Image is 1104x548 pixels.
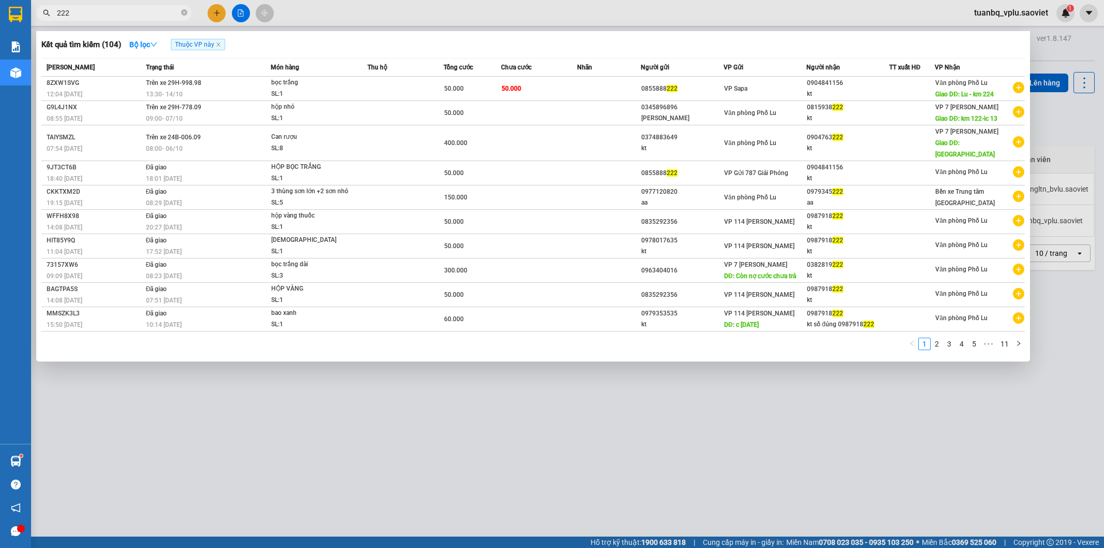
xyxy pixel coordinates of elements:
div: kt [641,246,723,257]
span: question-circle [11,480,21,489]
span: Văn phòng Phố Lu [935,290,988,297]
a: 11 [997,338,1012,350]
span: Văn phòng Phố Lu [724,139,776,147]
span: 60.000 [444,315,464,323]
div: SL: 3 [271,270,349,282]
li: 2 [931,338,943,350]
span: 07:54 [DATE] [47,145,82,152]
a: 5 [968,338,980,350]
span: ••• [980,338,997,350]
span: Văn phòng Phố Lu [935,79,988,86]
div: HIT85Y9Q [47,235,143,246]
div: kt [807,113,889,124]
span: Văn phòng Phố Lu [935,217,988,224]
div: SL: 1 [271,246,349,257]
div: 3 thùng sơn lớn +2 sơn nhỏ [271,186,349,197]
span: 08:29 [DATE] [146,199,182,207]
div: kt [807,143,889,154]
span: plus-circle [1013,288,1024,299]
div: 0855888 [641,83,723,94]
li: 11 [997,338,1012,350]
div: 8ZXW1SVG [47,78,143,89]
img: solution-icon [10,41,21,52]
span: 10:14 [DATE] [146,321,182,328]
a: 4 [956,338,967,350]
span: 222 [832,134,843,141]
span: plus-circle [1013,82,1024,93]
span: 07:51 [DATE] [146,297,182,304]
div: 9JT3CT6B [47,162,143,173]
div: [PERSON_NAME] [641,113,723,124]
span: 222 [832,188,843,195]
span: Người gửi [641,64,669,71]
span: plus-circle [1013,215,1024,226]
span: 13:30 - 14/10 [146,91,183,98]
span: 20:27 [DATE] [146,224,182,231]
span: notification [11,503,21,513]
div: 0382819 [807,259,889,270]
span: close [216,42,221,47]
span: left [909,340,915,347]
div: [DEMOGRAPHIC_DATA] [271,235,349,246]
span: 222 [832,237,843,244]
span: 08:55 [DATE] [47,115,82,122]
span: Thu hộ [367,64,387,71]
div: 0835292356 [641,290,723,300]
span: VP 7 [PERSON_NAME] [935,104,998,111]
span: 50.000 [444,169,464,177]
div: HỘP BỌC TRẮNG [271,162,349,173]
div: 0978017635 [641,235,723,246]
span: Đã giao [146,237,167,244]
span: Đã giao [146,285,167,293]
div: SL: 1 [271,319,349,330]
div: hộp vàng thuốc [271,210,349,222]
div: 0904763 [807,132,889,143]
span: 150.000 [444,194,467,201]
div: SL: 1 [271,295,349,306]
div: 0977120820 [641,186,723,197]
div: 0815938 [807,102,889,113]
span: VP 114 [PERSON_NAME] [724,218,794,225]
span: Tổng cước [444,64,473,71]
span: 400.000 [444,139,467,147]
span: VP 114 [PERSON_NAME] [724,242,794,250]
li: 1 [918,338,931,350]
img: warehouse-icon [10,456,21,467]
span: Người nhận [806,64,840,71]
span: Trên xe 29H-998.98 [146,79,201,86]
input: Tìm tên, số ĐT hoặc mã đơn [57,7,179,19]
span: 222 [832,310,843,317]
span: 222 [667,169,678,177]
li: Next 5 Pages [980,338,997,350]
span: Đã giao [146,212,167,220]
button: left [906,338,918,350]
div: 0904841156 [807,162,889,173]
span: Văn phòng Phố Lu [935,266,988,273]
span: 50.000 [444,291,464,298]
span: Văn phòng Phố Lu [935,314,988,322]
div: kt [641,319,723,330]
span: Văn phòng Phố Lu [935,241,988,249]
span: plus-circle [1013,136,1024,148]
span: 50.000 [444,218,464,225]
span: TT xuất HĐ [889,64,921,71]
div: kt [641,143,723,154]
span: Thuộc VP này [171,39,225,50]
span: 08:23 [DATE] [146,272,182,280]
span: Văn phòng Phố Lu [724,194,776,201]
span: 50.000 [444,242,464,250]
span: 222 [667,85,678,92]
div: 0987918 [807,308,889,319]
span: right [1015,340,1022,347]
span: plus-circle [1013,239,1024,251]
span: VP Sapa [724,85,747,92]
button: right [1012,338,1025,350]
a: 3 [944,338,955,350]
div: 0987918 [807,211,889,222]
div: hộp nhỏ [271,102,349,113]
span: close-circle [181,8,187,18]
span: Đã giao [146,261,167,268]
div: TAIYSMZL [47,132,143,143]
sup: 1 [20,454,23,457]
div: Can rượu [271,132,349,143]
